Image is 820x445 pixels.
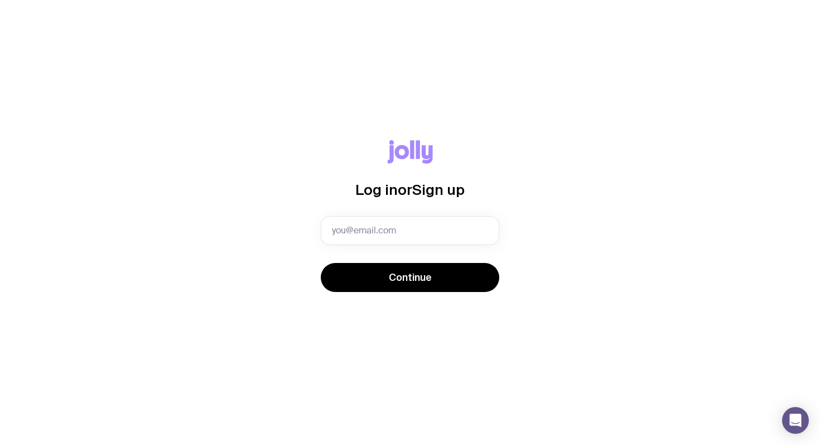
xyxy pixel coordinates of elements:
[389,271,432,284] span: Continue
[321,216,499,245] input: you@email.com
[398,181,412,198] span: or
[782,407,809,434] div: Open Intercom Messenger
[355,181,398,198] span: Log in
[412,181,465,198] span: Sign up
[321,263,499,292] button: Continue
